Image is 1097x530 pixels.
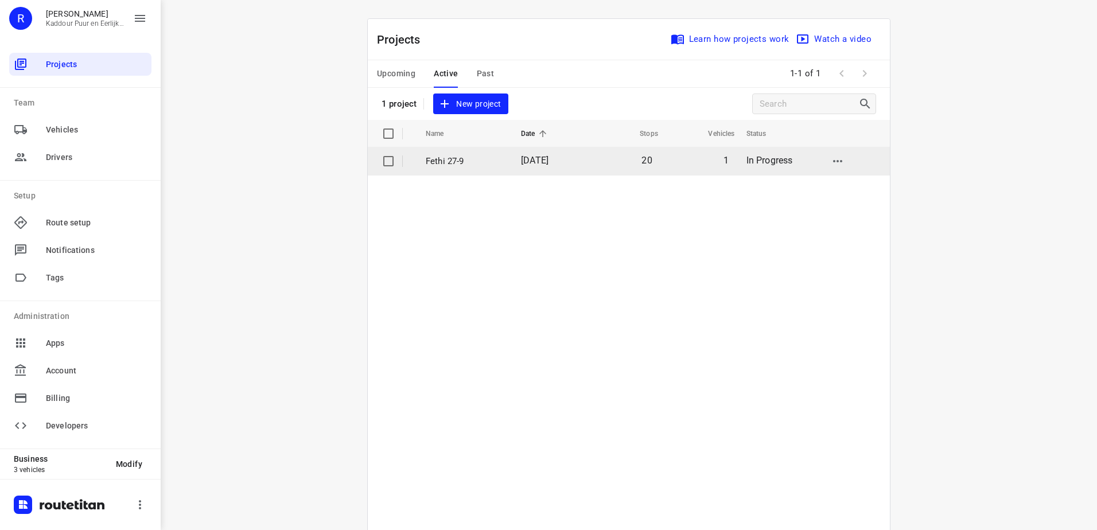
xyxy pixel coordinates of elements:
div: Search [858,97,876,111]
div: Projects [9,53,151,76]
p: Rachid Kaddour [46,9,124,18]
span: Active [434,67,458,81]
span: Route setup [46,217,147,229]
p: Kaddour Puur en Eerlijk Vlees B.V. [46,20,124,28]
span: Billing [46,392,147,404]
div: Developers [9,414,151,437]
span: Tags [46,272,147,284]
p: Setup [14,190,151,202]
span: Projects [46,59,147,71]
span: Developers [46,420,147,432]
span: New project [440,97,501,111]
span: Past [477,67,495,81]
div: Drivers [9,146,151,169]
span: Status [746,127,781,141]
span: Previous Page [830,62,853,85]
div: Account [9,359,151,382]
span: In Progress [746,155,793,166]
span: Account [46,365,147,377]
div: R [9,7,32,30]
span: Apps [46,337,147,349]
span: Upcoming [377,67,415,81]
p: Fethi 27-9 [426,155,504,168]
div: Tags [9,266,151,289]
p: 3 vehicles [14,466,107,474]
span: 20 [641,155,652,166]
p: Team [14,97,151,109]
input: Search projects [760,95,858,113]
div: Route setup [9,211,151,234]
p: 1 project [382,99,417,109]
p: Administration [14,310,151,322]
span: Stops [625,127,658,141]
p: Projects [377,31,430,48]
div: Apps [9,332,151,354]
span: Drivers [46,151,147,163]
span: 1-1 of 1 [785,61,826,86]
span: Name [426,127,459,141]
p: Business [14,454,107,463]
span: Vehicles [46,124,147,136]
div: Vehicles [9,118,151,141]
button: Modify [107,454,151,474]
span: Notifications [46,244,147,256]
span: Vehicles [693,127,734,141]
button: New project [433,93,508,115]
span: Date [521,127,550,141]
span: Modify [116,459,142,469]
span: 1 [723,155,729,166]
span: [DATE] [521,155,548,166]
div: Notifications [9,239,151,262]
span: Next Page [853,62,876,85]
div: Billing [9,387,151,410]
